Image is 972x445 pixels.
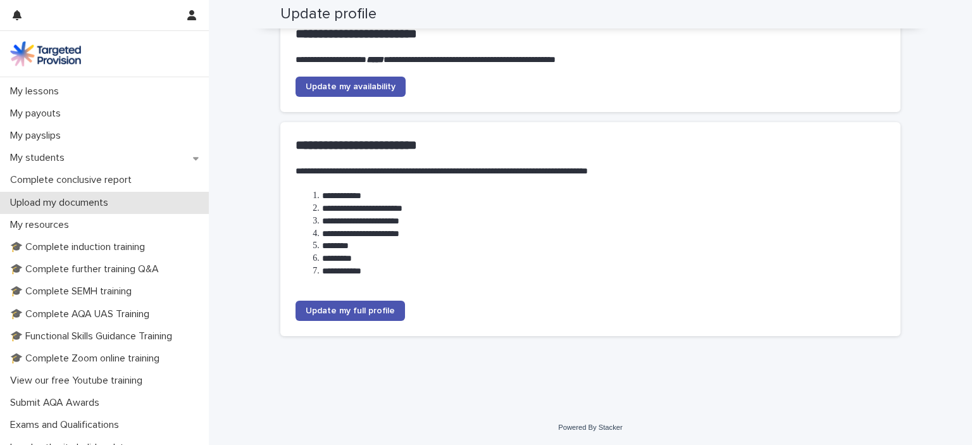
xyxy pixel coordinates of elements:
span: Update my availability [306,82,396,91]
p: 🎓 Functional Skills Guidance Training [5,330,182,342]
p: 🎓 Complete SEMH training [5,285,142,298]
p: View our free Youtube training [5,375,153,387]
h2: Update profile [280,5,377,23]
p: My students [5,152,75,164]
p: 🎓 Complete induction training [5,241,155,253]
p: My payslips [5,130,71,142]
p: My resources [5,219,79,231]
p: 🎓 Complete Zoom online training [5,353,170,365]
a: Powered By Stacker [558,423,622,431]
p: 🎓 Complete AQA UAS Training [5,308,159,320]
p: 🎓 Complete further training Q&A [5,263,169,275]
a: Update my full profile [296,301,405,321]
p: My payouts [5,108,71,120]
p: Complete conclusive report [5,174,142,186]
p: Upload my documents [5,197,118,209]
a: Update my availability [296,77,406,97]
p: Exams and Qualifications [5,419,129,431]
p: Submit AQA Awards [5,397,109,409]
p: My lessons [5,85,69,97]
span: Update my full profile [306,306,395,315]
img: M5nRWzHhSzIhMunXDL62 [10,41,81,66]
